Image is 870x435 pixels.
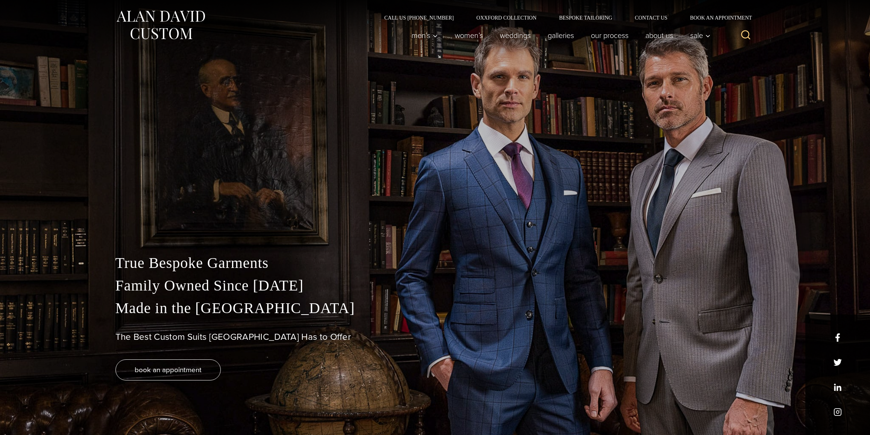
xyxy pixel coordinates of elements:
a: Bespoke Tailoring [548,15,623,20]
a: About Us [637,28,682,43]
nav: Secondary Navigation [373,15,755,20]
span: Sale [690,32,711,39]
a: Galleries [539,28,582,43]
a: Contact Us [624,15,679,20]
img: Alan David Custom [115,8,206,42]
a: Women’s [446,28,491,43]
a: instagram [834,408,842,416]
p: True Bespoke Garments Family Owned Since [DATE] Made in the [GEOGRAPHIC_DATA] [115,252,755,319]
span: book an appointment [135,364,202,375]
a: Our Process [582,28,637,43]
a: Oxxford Collection [465,15,548,20]
a: weddings [491,28,539,43]
a: linkedin [834,383,842,391]
button: View Search Form [737,26,755,44]
a: facebook [834,333,842,342]
a: Book an Appointment [679,15,755,20]
nav: Primary Navigation [403,28,714,43]
h1: The Best Custom Suits [GEOGRAPHIC_DATA] Has to Offer [115,332,755,342]
a: Call Us [PHONE_NUMBER] [373,15,465,20]
span: Men’s [411,32,438,39]
a: book an appointment [115,359,221,380]
a: x/twitter [834,358,842,367]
